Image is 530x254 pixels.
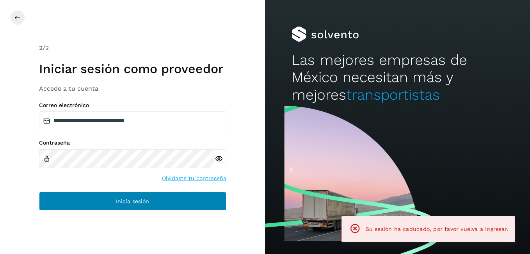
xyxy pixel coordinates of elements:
h2: Las mejores empresas de México necesitan más y mejores [292,52,503,104]
h3: Accede a tu cuenta [39,85,226,92]
div: /2 [39,43,226,53]
label: Correo electrónico [39,102,226,109]
span: 2 [39,44,43,52]
span: Su sesión ha caducado, por favor vuelva a ingresar. [366,226,509,232]
span: transportistas [346,86,440,103]
button: Inicia sesión [39,192,226,211]
h1: Iniciar sesión como proveedor [39,61,226,76]
span: Inicia sesión [116,199,149,204]
a: Olvidaste tu contraseña [162,174,226,182]
label: Contraseña [39,140,226,146]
